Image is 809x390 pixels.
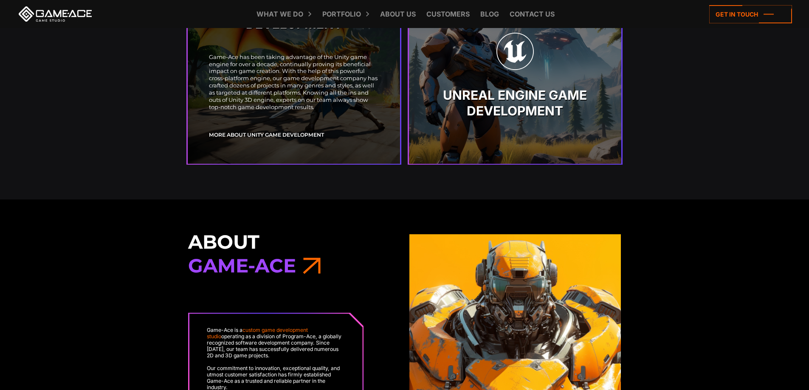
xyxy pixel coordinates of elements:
h3: About [188,230,400,278]
p: Game-Ace is a operating as a division of Program-Ace, a globally recognized software development ... [207,327,345,359]
strong: Unreal Engine Game Development [430,87,600,119]
a: Get in touch [709,5,792,23]
a: More about Unity Game Development [209,131,324,138]
span: Game-Ace [188,254,296,277]
img: Unreal icon [496,32,534,70]
p: Game-Ace has been taking advantage of the Unity game engine for over a decade, continually provin... [209,53,379,110]
a: custom game development studio [207,327,308,339]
